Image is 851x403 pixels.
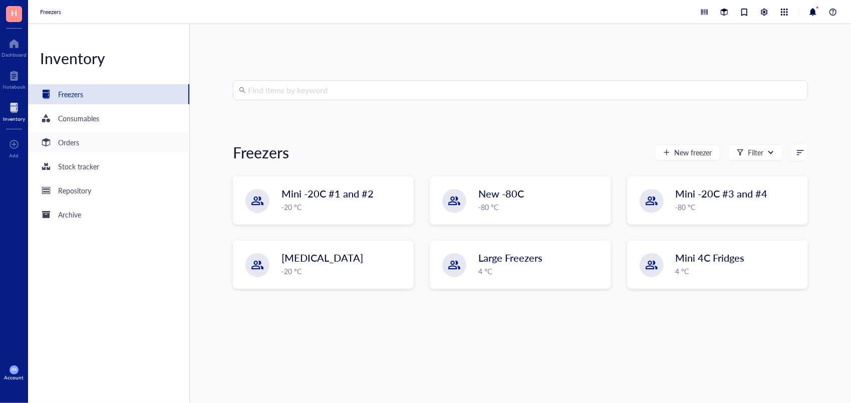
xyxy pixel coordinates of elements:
div: Notebook [3,84,26,90]
a: Notebook [3,68,26,90]
div: Inventory [28,48,189,68]
span: New -80C [478,186,524,200]
button: New freezer [655,144,720,160]
div: -80 °C [478,201,604,213]
div: -80 °C [676,201,801,213]
a: Orders [28,132,189,152]
div: 4 °C [478,266,604,277]
span: [MEDICAL_DATA] [281,251,363,265]
div: Dashboard [2,52,27,58]
div: Consumables [58,113,99,124]
div: Inventory [3,116,25,122]
div: -20 °C [281,266,407,277]
div: Freezers [58,89,83,100]
div: 4 °C [676,266,801,277]
div: Archive [58,209,81,220]
div: Orders [58,137,79,148]
a: Freezers [40,7,63,17]
span: Large Freezers [478,251,542,265]
div: Add [10,152,19,158]
span: New freezer [674,148,712,156]
a: Consumables [28,108,189,128]
div: -20 °C [281,201,407,213]
a: Dashboard [2,36,27,58]
div: Stock tracker [58,161,99,172]
span: Mini -20C #1 and #2 [281,186,374,200]
span: Mini -20C #3 and #4 [676,186,768,200]
span: Mini 4C Fridges [676,251,745,265]
span: KM [12,368,17,372]
div: Repository [58,185,91,196]
a: Inventory [3,100,25,122]
div: Filter [748,147,763,158]
a: Stock tracker [28,156,189,176]
a: Repository [28,180,189,200]
div: Account [5,374,24,380]
a: Freezers [28,84,189,104]
a: Archive [28,205,189,225]
div: Freezers [233,142,289,162]
span: H [11,7,17,19]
